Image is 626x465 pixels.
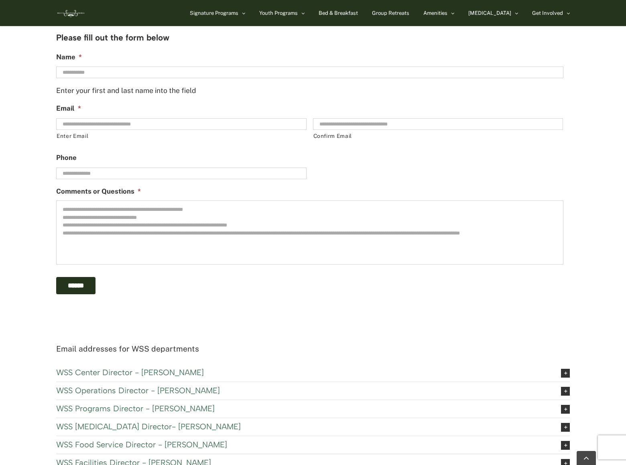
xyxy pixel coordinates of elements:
span: WSS Center Director - [PERSON_NAME] [56,368,549,377]
div: Enter your first and last name into the field [56,78,563,96]
a: WSS Center Director - [PERSON_NAME] [56,364,570,382]
a: WSS Programs Director - [PERSON_NAME] [56,400,570,418]
span: Bed & Breakfast [319,10,358,16]
label: Phone [56,154,77,162]
span: WSS Food Service Director - [PERSON_NAME] [56,440,549,449]
span: Group Retreats [372,10,409,16]
a: WSS [MEDICAL_DATA] Director- [PERSON_NAME] [56,418,570,436]
label: Email [56,104,81,113]
h3: Please fill out the form below [56,32,570,43]
label: Enter Email [57,130,307,142]
span: Get Involved [532,10,563,16]
a: WSS Operations Director - [PERSON_NAME] [56,382,570,400]
a: WSS Food Service Director - [PERSON_NAME] [56,436,570,454]
span: Amenities [423,10,447,16]
span: Signature Programs [190,10,238,16]
label: Comments or Questions [56,187,141,196]
label: Confirm Email [313,130,563,142]
span: WSS Programs Director - [PERSON_NAME] [56,404,549,413]
span: Youth Programs [259,10,298,16]
span: WSS Operations Director - [PERSON_NAME] [56,386,549,395]
span: WSS [MEDICAL_DATA] Director- [PERSON_NAME] [56,422,549,431]
span: [MEDICAL_DATA] [468,10,511,16]
img: White Sulphur Springs Logo [56,7,85,19]
p: Email addresses for WSS departments [56,342,570,356]
label: Name [56,53,82,62]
